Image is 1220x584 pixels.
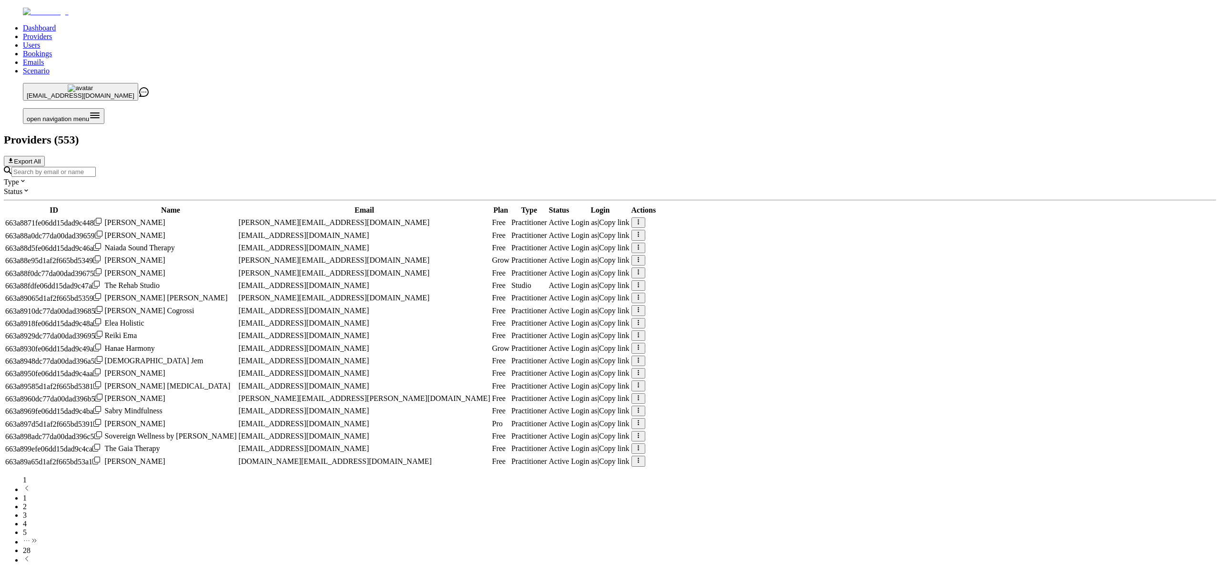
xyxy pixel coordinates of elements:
[238,294,429,302] span: [PERSON_NAME][EMAIL_ADDRESS][DOMAIN_NAME]
[571,444,629,453] div: |
[492,307,505,315] span: Free
[599,344,630,352] span: Copy link
[5,344,102,353] div: Click to copy
[571,394,598,402] span: Login as
[5,218,102,227] div: Click to copy
[599,218,630,226] span: Copy link
[599,444,630,452] span: Copy link
[104,294,227,302] span: [PERSON_NAME] [PERSON_NAME]
[571,244,598,252] span: Login as
[492,432,505,440] span: Free
[599,294,630,302] span: Copy link
[492,382,505,390] span: Free
[549,432,569,441] div: Active
[492,256,509,264] span: Grow
[549,307,569,315] div: Active
[4,133,1216,146] h2: Providers ( 553 )
[492,444,505,452] span: Free
[238,382,369,390] span: [EMAIL_ADDRESS][DOMAIN_NAME]
[492,269,505,277] span: Free
[104,244,174,252] span: Naiada Sound Therapy
[4,186,1216,196] div: Status
[5,381,102,391] div: Click to copy
[571,307,598,315] span: Login as
[238,319,369,327] span: [EMAIL_ADDRESS][DOMAIN_NAME]
[238,344,369,352] span: [EMAIL_ADDRESS][DOMAIN_NAME]
[571,407,598,415] span: Login as
[571,432,598,440] span: Login as
[23,83,138,101] button: avatar[EMAIL_ADDRESS][DOMAIN_NAME]
[511,382,547,390] span: validated
[511,344,547,352] span: validated
[571,269,598,277] span: Login as
[11,167,96,177] input: Search by email or name
[104,444,160,452] span: The Gaia Therapy
[571,344,629,353] div: |
[104,281,160,289] span: The Rehab Studio
[571,444,598,452] span: Login as
[5,205,103,215] th: ID
[511,394,547,402] span: validated
[571,382,598,390] span: Login as
[104,205,237,215] th: Name
[5,419,102,429] div: Click to copy
[511,307,547,315] span: validated
[549,382,569,390] div: Active
[511,244,547,252] span: validated
[5,243,102,253] div: Click to copy
[599,281,630,289] span: Copy link
[491,205,509,215] th: Plan
[5,306,102,316] div: Click to copy
[4,156,45,166] button: Export All
[511,269,547,277] span: validated
[571,244,629,252] div: |
[23,546,1216,555] li: pagination item 28
[549,218,569,227] div: Active
[571,256,629,265] div: |
[492,281,505,289] span: Free
[571,369,629,378] div: |
[238,231,369,239] span: [EMAIL_ADDRESS][DOMAIN_NAME]
[571,432,629,441] div: |
[599,307,630,315] span: Copy link
[492,357,505,365] span: Free
[511,294,547,302] span: validated
[5,457,102,466] div: Click to copy
[238,256,429,264] span: [PERSON_NAME][EMAIL_ADDRESS][DOMAIN_NAME]
[5,293,102,303] div: Click to copy
[5,406,102,416] div: Click to copy
[104,218,165,226] span: [PERSON_NAME]
[238,205,490,215] th: Email
[511,432,547,440] span: validated
[571,331,629,340] div: |
[23,67,50,75] a: Scenario
[599,357,630,365] span: Copy link
[599,269,630,277] span: Copy link
[23,528,1216,537] li: pagination item 5
[23,484,1216,494] li: previous page button
[571,231,598,239] span: Login as
[631,205,657,215] th: Actions
[23,502,1216,511] li: pagination item 2
[5,444,102,453] div: Click to copy
[571,319,629,328] div: |
[104,344,154,352] span: Hanae Harmony
[104,256,165,264] span: [PERSON_NAME]
[599,231,630,239] span: Copy link
[238,432,369,440] span: [EMAIL_ADDRESS][DOMAIN_NAME]
[23,8,69,16] img: Fluum Logo
[104,357,203,365] span: [DEMOGRAPHIC_DATA] Jem
[549,331,569,340] div: Active
[599,319,630,327] span: Copy link
[68,84,93,92] img: avatar
[5,369,102,378] div: Click to copy
[511,319,547,327] span: validated
[599,457,630,465] span: Copy link
[5,394,102,403] div: Click to copy
[492,369,505,377] span: Free
[5,356,102,366] div: Click to copy
[549,244,569,252] div: Active
[104,382,230,390] span: [PERSON_NAME] [MEDICAL_DATA]
[238,218,429,226] span: [PERSON_NAME][EMAIL_ADDRESS][DOMAIN_NAME]
[571,369,598,377] span: Login as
